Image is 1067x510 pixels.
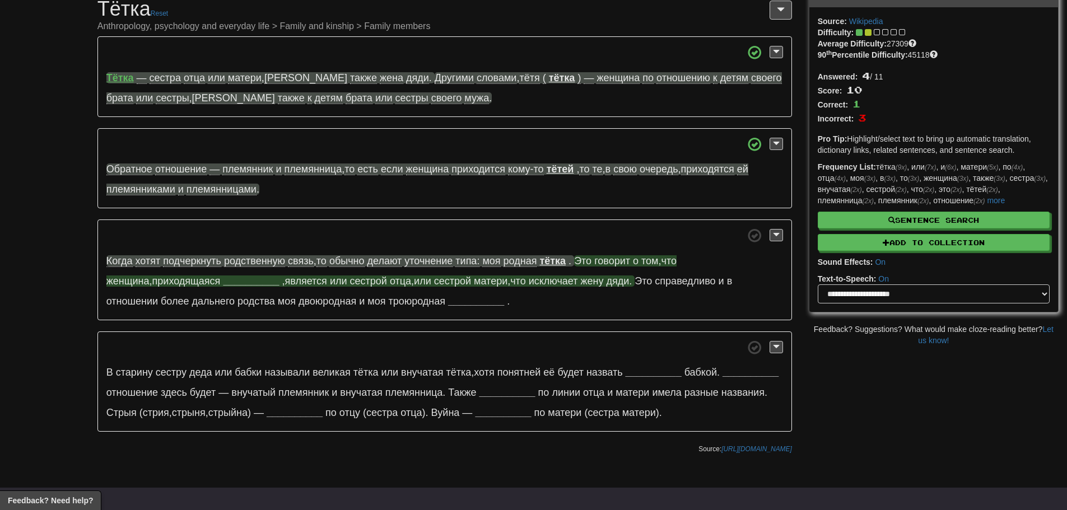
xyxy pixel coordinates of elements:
span: и [178,184,184,195]
strong: Correct: [818,100,848,109]
span: — [584,72,594,84]
em: (3x) [864,175,875,183]
span: . [684,367,720,378]
span: дяди [406,72,429,84]
span: (сестра [584,407,619,418]
span: Другими [435,72,474,84]
span: назвать [586,367,623,378]
em: (2x) [850,186,861,194]
span: сестры [395,92,428,104]
p: Highlight/select text to bring up automatic translation, dictionary links, related sentences, and... [818,133,1050,156]
strong: тётка [549,72,575,83]
strong: Difficulty: [818,28,854,37]
span: — [137,72,147,84]
span: исключает [529,275,578,287]
span: , , , . [106,163,748,195]
a: Reset [151,10,168,17]
span: называли [264,367,310,378]
span: (сестра [363,407,398,418]
strong: Тётка [106,72,134,83]
span: дальнего [192,296,235,307]
span: мужа [464,92,489,104]
span: сестрой [350,275,387,287]
span: своего [431,92,462,104]
span: великая [313,367,350,378]
span: сестрой [434,275,471,287]
span: или [375,92,393,104]
span: является [285,275,327,287]
em: (3x) [957,175,968,183]
small: Source: [698,445,792,453]
em: (2x) [863,197,874,205]
span: отцу [339,407,360,418]
span: очередь [640,163,678,175]
span: моя [367,296,385,307]
span: ( [543,72,546,84]
span: сестра [150,72,181,84]
span: также [350,72,377,84]
span: племянница [385,387,443,398]
span: матери) [622,407,659,418]
span: родства [237,296,275,307]
span: матери [616,387,649,398]
span: тётка [446,367,471,378]
span: по [325,407,337,418]
span: бабки [235,367,262,378]
span: тётка [353,367,379,378]
span: или [330,275,347,287]
span: , , [106,255,677,287]
em: (2x) [950,186,962,194]
span: более [161,296,189,307]
span: племянник [278,387,329,398]
span: обычно [329,255,365,267]
span: по [642,72,654,84]
span: Это [574,255,591,266]
span: племянницами [187,184,257,195]
span: женщина [106,275,150,287]
span: — [218,387,229,398]
span: разные [684,387,719,398]
span: , [435,72,546,84]
span: ей [737,163,748,175]
span: . [538,387,767,398]
span: (стрия [139,407,169,418]
span: будет [190,387,216,398]
strong: Frequency List: [818,162,876,171]
span: то [344,163,355,175]
em: (3x) [884,175,895,183]
span: родственную [224,255,285,267]
span: также [278,92,305,104]
span: её [543,367,555,378]
span: брата [106,92,133,104]
span: [PERSON_NAME] [264,72,347,84]
span: подчеркнуть [163,255,221,267]
em: (4x) [834,175,845,183]
span: внучатая [340,387,382,398]
strong: Incorrect: [818,114,854,123]
span: отца [583,387,604,398]
strong: Text-to-Speech: [818,274,877,283]
span: имела [652,387,681,398]
span: что [510,275,525,287]
span: внучатый [231,387,276,398]
button: Sentence Search [818,212,1050,228]
span: сестру [156,367,187,378]
span: Open feedback widget [8,495,93,506]
span: или [215,367,232,378]
strong: Sound Effects: [818,258,873,266]
strong: тётей [547,163,574,175]
span: приходятся [681,163,734,175]
span: матери [474,275,507,287]
span: матери [548,407,581,418]
span: кому-то [508,163,544,175]
span: В [106,367,113,378]
span: и [276,163,281,175]
strong: __________ [626,367,682,378]
span: хотят [136,255,161,267]
strong: __________ [448,296,504,307]
span: отца [390,275,411,287]
span: племянник [222,163,273,175]
span: дяди [607,275,630,287]
em: (2x) [923,186,934,194]
span: племянница [285,163,342,175]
